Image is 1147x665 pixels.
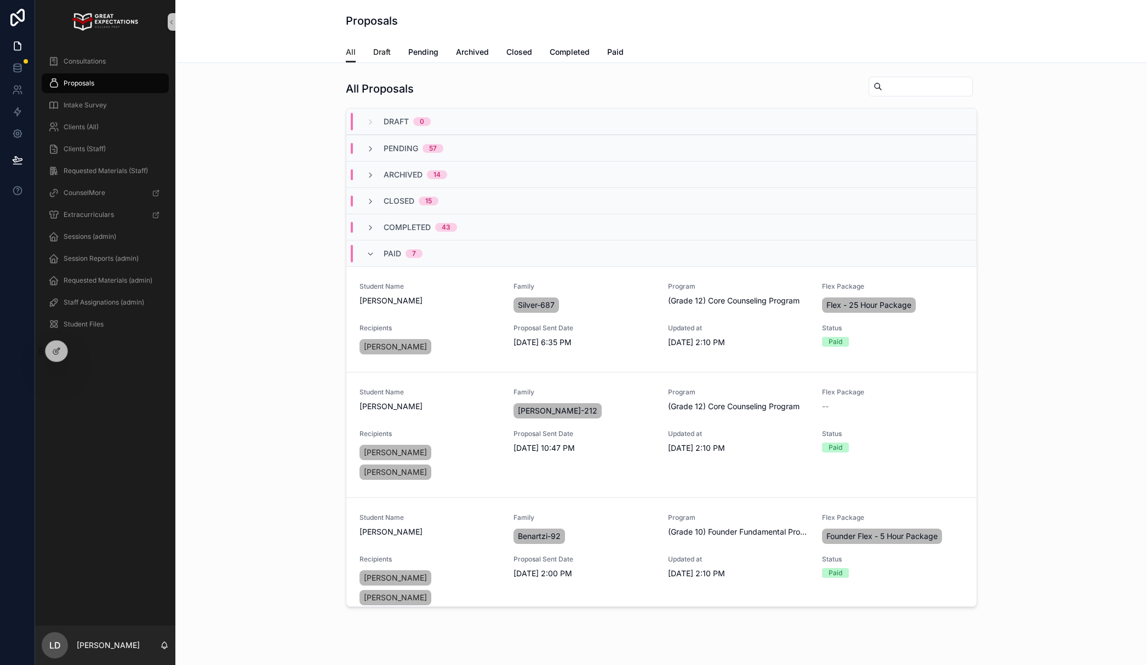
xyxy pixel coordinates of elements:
[359,388,501,397] span: Student Name
[364,341,427,352] span: [PERSON_NAME]
[384,169,423,180] span: Archived
[359,401,501,412] span: [PERSON_NAME]
[42,95,169,115] a: Intake Survey
[668,401,800,412] span: (Grade 12) Core Counseling Program
[513,388,655,397] span: Family
[359,555,501,564] span: Recipients
[826,300,911,311] span: Flex - 25 Hour Package
[822,324,963,332] span: Status
[346,372,977,497] a: Student Name[PERSON_NAME]Family[PERSON_NAME]-212Program(Grade 12) Core Counseling ProgramFlex Pac...
[513,568,655,579] span: [DATE] 2:00 PM
[513,324,655,332] span: Proposal Sent Date
[518,405,597,416] span: [PERSON_NAME]-212
[822,282,963,291] span: Flex Package
[64,101,107,110] span: Intake Survey
[346,497,977,623] a: Student Name[PERSON_NAME]FamilyBenartzi-92Program(Grade 10) Founder Fundamental ProgramFlex Packa...
[359,445,431,460] a: [PERSON_NAME]
[506,42,532,64] a: Closed
[668,388,809,397] span: Program
[359,590,431,605] a: [PERSON_NAME]
[384,143,418,154] span: Pending
[364,447,427,458] span: [PERSON_NAME]
[364,592,427,603] span: [PERSON_NAME]
[550,42,590,64] a: Completed
[42,293,169,312] a: Staff Assignations (admin)
[64,79,94,88] span: Proposals
[822,555,963,564] span: Status
[668,282,809,291] span: Program
[829,568,842,578] div: Paid
[359,295,501,306] span: [PERSON_NAME]
[550,47,590,58] span: Completed
[384,248,401,259] span: Paid
[420,117,424,126] div: 0
[513,429,655,438] span: Proposal Sent Date
[822,513,963,522] span: Flex Package
[668,443,809,454] span: [DATE] 2:10 PM
[42,249,169,268] a: Session Reports (admin)
[822,388,963,397] span: Flex Package
[64,276,152,285] span: Requested Materials (admin)
[408,47,438,58] span: Pending
[359,513,501,522] span: Student Name
[359,324,501,332] span: Recipients
[64,320,104,329] span: Student Files
[442,223,450,232] div: 43
[668,337,809,348] span: [DATE] 2:10 PM
[42,73,169,93] a: Proposals
[42,271,169,290] a: Requested Materials (admin)
[822,401,829,412] span: --
[77,640,140,651] p: [PERSON_NAME]
[42,117,169,137] a: Clients (All)
[364,572,427,583] span: [PERSON_NAME]
[506,47,532,58] span: Closed
[513,282,655,291] span: Family
[456,42,489,64] a: Archived
[64,188,105,197] span: CounselMore
[412,249,416,258] div: 7
[822,429,963,438] span: Status
[64,254,139,263] span: Session Reports (admin)
[668,526,809,537] span: (Grade 10) Founder Fundamental Program
[384,116,409,127] span: Draft
[429,144,437,153] div: 57
[42,139,169,159] a: Clients (Staff)
[425,197,432,205] div: 15
[359,282,501,291] span: Student Name
[64,123,99,131] span: Clients (All)
[668,429,809,438] span: Updated at
[42,205,169,225] a: Extracurriculars
[64,145,106,153] span: Clients (Staff)
[668,513,809,522] span: Program
[359,570,431,586] a: [PERSON_NAME]
[513,443,655,454] span: [DATE] 10:47 PM
[829,337,842,347] div: Paid
[42,51,169,71] a: Consultations
[64,232,116,241] span: Sessions (admin)
[373,42,391,64] a: Draft
[518,300,555,311] span: Silver-687
[668,555,809,564] span: Updated at
[668,568,809,579] span: [DATE] 2:10 PM
[384,222,431,233] span: Completed
[346,42,356,63] a: All
[829,443,842,452] div: Paid
[408,42,438,64] a: Pending
[64,57,106,66] span: Consultations
[49,639,61,652] span: LD
[513,513,655,522] span: Family
[359,429,501,438] span: Recipients
[359,339,431,354] a: [PERSON_NAME]
[668,295,800,306] span: (Grade 12) Core Counseling Program
[364,467,427,478] span: [PERSON_NAME]
[64,167,148,175] span: Requested Materials (Staff)
[346,266,977,372] a: Student Name[PERSON_NAME]FamilySilver-687Program(Grade 12) Core Counseling ProgramFlex PackageFle...
[513,337,655,348] span: [DATE] 6:35 PM
[607,42,624,64] a: Paid
[42,183,169,203] a: CounselMore
[826,531,938,542] span: Founder Flex - 5 Hour Package
[668,324,809,332] span: Updated at
[433,170,441,179] div: 14
[346,81,414,96] h1: All Proposals
[359,465,431,480] a: [PERSON_NAME]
